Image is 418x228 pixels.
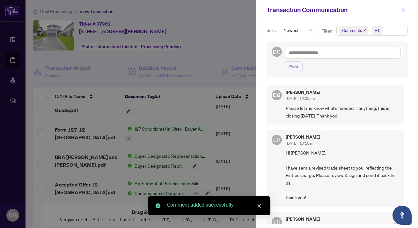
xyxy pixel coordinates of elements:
p: Sort: [267,27,277,34]
div: Comment added successfully [167,201,263,209]
div: +1 [375,27,380,34]
h5: [PERSON_NAME] [286,90,320,95]
span: LH [273,217,281,226]
span: Comments [339,26,368,35]
span: close [401,8,406,12]
h5: [PERSON_NAME] [286,217,320,221]
button: Post [285,61,303,72]
span: DG [273,48,281,56]
span: DG [273,91,281,99]
a: Close [256,202,263,209]
span: check-circle [156,203,160,208]
span: Please let me know what's needed, if anything, this is closing [DATE]. Thank you! [286,104,399,119]
button: Open asap [392,206,412,225]
div: Transaction Communication [267,5,400,15]
span: LH [273,135,281,144]
span: [DATE], 10:07am [286,223,314,228]
span: Comments [342,27,362,34]
h5: [PERSON_NAME] [286,135,320,139]
span: close [363,29,366,32]
span: Newest [283,25,312,35]
span: [DATE], 12:05pm [286,96,315,101]
span: check-circle [394,219,399,224]
p: Filter: [321,27,334,34]
span: close [257,204,261,208]
span: [DATE], 10:10am [286,141,314,146]
span: Hi [PERSON_NAME], I have sent a revised trade sheet to you, reflecting the Fintrac charge. Please... [286,149,399,201]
